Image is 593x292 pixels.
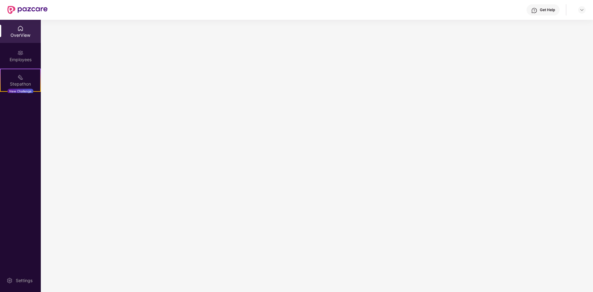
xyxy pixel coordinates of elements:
[17,50,23,56] img: svg+xml;base64,PHN2ZyBpZD0iRW1wbG95ZWVzIiB4bWxucz0iaHR0cDovL3d3dy53My5vcmcvMjAwMC9zdmciIHdpZHRoPS...
[14,277,34,284] div: Settings
[17,25,23,32] img: svg+xml;base64,PHN2ZyBpZD0iSG9tZSIgeG1sbnM9Imh0dHA6Ly93d3cudzMub3JnLzIwMDAvc3ZnIiB3aWR0aD0iMjAiIG...
[540,7,555,12] div: Get Help
[579,7,584,12] img: svg+xml;base64,PHN2ZyBpZD0iRHJvcGRvd24tMzJ4MzIiIHhtbG5zPSJodHRwOi8vd3d3LnczLm9yZy8yMDAwL3N2ZyIgd2...
[531,7,537,14] img: svg+xml;base64,PHN2ZyBpZD0iSGVscC0zMngzMiIgeG1sbnM9Imh0dHA6Ly93d3cudzMub3JnLzIwMDAvc3ZnIiB3aWR0aD...
[7,89,33,94] div: New Challenge
[6,277,13,284] img: svg+xml;base64,PHN2ZyBpZD0iU2V0dGluZy0yMHgyMCIgeG1sbnM9Imh0dHA6Ly93d3cudzMub3JnLzIwMDAvc3ZnIiB3aW...
[1,81,40,87] div: Stepathon
[17,74,23,80] img: svg+xml;base64,PHN2ZyB4bWxucz0iaHR0cDovL3d3dy53My5vcmcvMjAwMC9zdmciIHdpZHRoPSIyMSIgaGVpZ2h0PSIyMC...
[7,6,48,14] img: New Pazcare Logo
